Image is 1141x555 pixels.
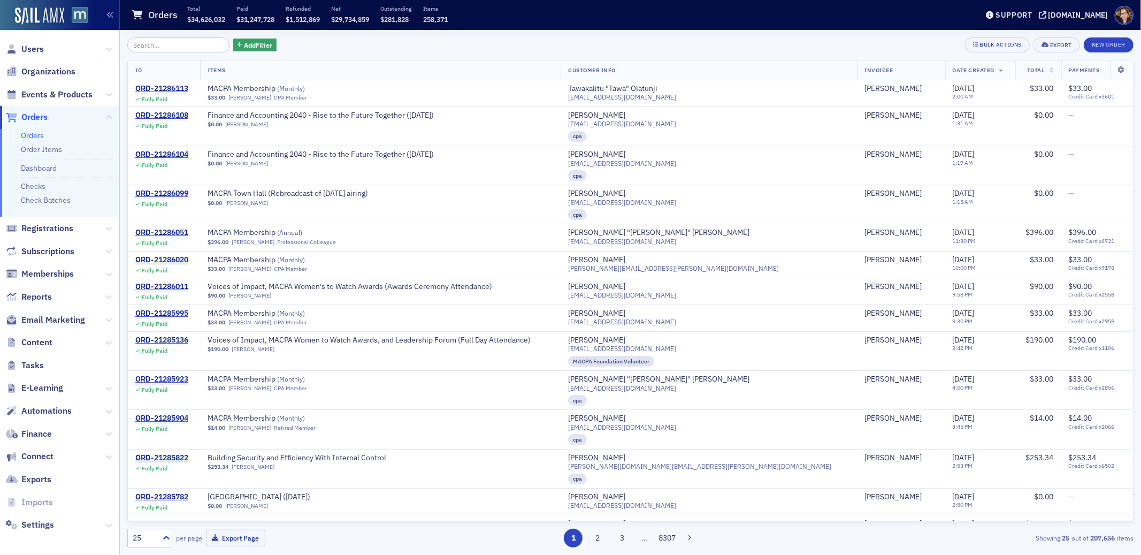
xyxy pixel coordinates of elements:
[568,150,625,159] a: [PERSON_NAME]
[1039,11,1112,19] button: [DOMAIN_NAME]
[568,84,657,94] a: Tawakalitu "Tawa" Olatunji
[568,120,676,128] span: [EMAIL_ADDRESS][DOMAIN_NAME]
[865,189,922,199] div: [PERSON_NAME]
[277,255,305,264] span: ( Monthly )
[21,131,44,140] a: Orders
[176,533,202,543] label: per page
[277,414,305,422] span: ( Monthly )
[286,5,320,12] p: Refunded
[228,424,271,431] a: [PERSON_NAME]
[208,94,225,101] span: $33.00
[6,223,73,234] a: Registrations
[21,89,93,101] span: Events & Products
[865,414,922,423] a: [PERSON_NAME]
[1069,264,1125,271] span: Credit Card x9178
[1050,42,1072,48] div: Export
[142,162,167,169] div: Fully Paid
[865,282,922,292] a: [PERSON_NAME]
[142,267,167,274] div: Fully Paid
[232,463,274,470] a: [PERSON_NAME]
[865,189,938,199] span: Karen Hawkins
[1030,282,1054,291] span: $90.00
[865,255,922,265] a: [PERSON_NAME]
[865,150,938,159] span: Karen Hawkins
[21,405,72,417] span: Automations
[274,265,307,272] div: CPA Member
[208,309,342,318] a: MACPA Membership (Monthly)
[865,375,922,384] a: [PERSON_NAME]
[135,189,188,199] a: ORD-21286099
[21,145,62,154] a: Order Items
[568,199,676,207] span: [EMAIL_ADDRESS][DOMAIN_NAME]
[6,66,75,78] a: Organizations
[236,15,274,24] span: $31,247,728
[953,282,975,291] span: [DATE]
[568,453,625,463] a: [PERSON_NAME]
[21,337,52,348] span: Content
[1048,10,1108,20] div: [DOMAIN_NAME]
[1069,110,1075,120] span: —
[6,43,44,55] a: Users
[135,228,188,238] div: ORD-21286051
[21,360,44,371] span: Tasks
[953,344,973,352] time: 8:42 PM
[953,110,975,120] span: [DATE]
[274,94,307,101] div: CPA Member
[568,336,625,345] a: [PERSON_NAME]
[1069,318,1125,325] span: Credit Card x2958
[865,111,938,120] span: Karen Hawkins
[568,93,676,101] span: [EMAIL_ADDRESS][DOMAIN_NAME]
[865,336,922,345] div: [PERSON_NAME]
[568,66,616,74] span: Customer Info
[208,121,222,128] span: $0.00
[21,451,53,462] span: Connect
[21,519,54,531] span: Settings
[953,317,973,325] time: 9:30 PM
[135,375,188,384] div: ORD-21285923
[865,66,893,74] span: Invoicee
[1069,188,1075,198] span: —
[568,264,779,272] span: [PERSON_NAME][EMAIL_ADDRESS][PERSON_NAME][DOMAIN_NAME]
[135,84,188,94] a: ORD-21286113
[208,346,228,353] span: $190.00
[6,89,93,101] a: Events & Products
[1069,149,1075,159] span: —
[1026,227,1054,237] span: $396.00
[208,66,226,74] span: Items
[953,119,974,127] time: 1:31 AM
[135,255,188,265] a: ORD-21286020
[208,200,222,207] span: $0.00
[1033,37,1080,52] button: Export
[953,291,973,298] time: 9:58 PM
[142,240,167,247] div: Fully Paid
[208,150,434,159] span: Finance and Accounting 2040 - Rise to the Future Together (October 2025)
[187,5,225,12] p: Total
[244,40,272,50] span: Add Filter
[865,309,922,318] a: [PERSON_NAME]
[208,111,434,120] a: Finance and Accounting 2040 - Rise to the Future Together ([DATE])
[865,519,922,529] a: [PERSON_NAME]
[208,265,225,272] span: $33.00
[1027,66,1045,74] span: Total
[380,15,409,24] span: $281,828
[865,453,922,463] a: [PERSON_NAME]
[1069,227,1097,237] span: $396.00
[135,453,188,463] a: ORD-21285822
[568,519,625,529] div: [PERSON_NAME]
[953,198,974,206] time: 1:15 AM
[1030,255,1054,264] span: $33.00
[228,385,271,392] a: [PERSON_NAME]
[135,519,188,529] a: ORD-21285817
[135,282,188,292] div: ORD-21286011
[64,7,88,25] a: View Homepage
[6,314,85,326] a: Email Marketing
[208,282,492,292] span: Voices of Impact, MACPA Women's to Watch Awards (Awards Ceremony Attendance)
[135,309,188,318] div: ORD-21285995
[865,111,922,120] a: [PERSON_NAME]
[135,336,188,345] div: ORD-21285136
[953,264,976,271] time: 10:00 PM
